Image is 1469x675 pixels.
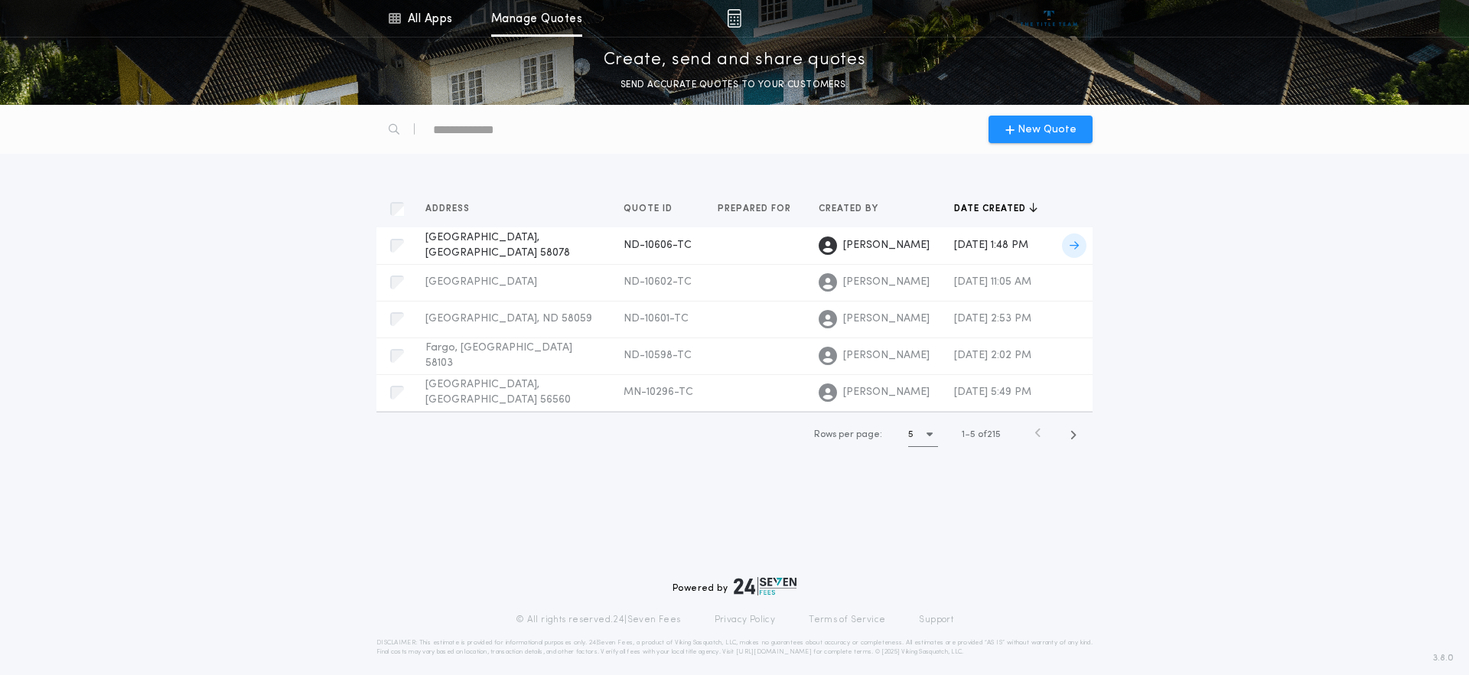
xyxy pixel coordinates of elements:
[1021,11,1078,26] img: vs-icon
[425,276,537,288] span: [GEOGRAPHIC_DATA]
[843,311,930,327] span: [PERSON_NAME]
[376,638,1093,657] p: DISCLAIMER: This estimate is provided for informational purposes only. 24|Seven Fees, a product o...
[624,240,692,251] span: ND-10606-TC
[516,614,681,626] p: © All rights reserved. 24|Seven Fees
[425,232,570,259] span: [GEOGRAPHIC_DATA], [GEOGRAPHIC_DATA] 58078
[908,422,938,447] button: 5
[1018,122,1077,138] span: New Quote
[624,313,689,324] span: ND-10601-TC
[809,614,885,626] a: Terms of Service
[1433,651,1454,665] span: 3.8.0
[954,201,1037,217] button: Date created
[919,614,953,626] a: Support
[954,240,1028,251] span: [DATE] 1:48 PM
[908,427,914,442] h1: 5
[954,276,1031,288] span: [DATE] 11:05 AM
[970,430,976,439] span: 5
[843,385,930,400] span: [PERSON_NAME]
[736,649,812,655] a: [URL][DOMAIN_NAME]
[715,614,776,626] a: Privacy Policy
[978,428,1001,442] span: of 215
[954,350,1031,361] span: [DATE] 2:02 PM
[819,201,890,217] button: Created by
[624,201,684,217] button: Quote ID
[425,342,572,369] span: Fargo, [GEOGRAPHIC_DATA] 58103
[843,275,930,290] span: [PERSON_NAME]
[718,203,794,215] span: Prepared for
[954,313,1031,324] span: [DATE] 2:53 PM
[425,313,592,324] span: [GEOGRAPHIC_DATA], ND 58059
[624,350,692,361] span: ND-10598-TC
[727,9,741,28] img: img
[954,386,1031,398] span: [DATE] 5:49 PM
[962,430,965,439] span: 1
[819,203,881,215] span: Created by
[624,203,676,215] span: Quote ID
[989,116,1093,143] button: New Quote
[620,77,849,93] p: SEND ACCURATE QUOTES TO YOUR CUSTOMERS.
[954,203,1029,215] span: Date created
[814,430,882,439] span: Rows per page:
[843,348,930,364] span: [PERSON_NAME]
[425,379,571,406] span: [GEOGRAPHIC_DATA], [GEOGRAPHIC_DATA] 56560
[624,386,693,398] span: MN-10296-TC
[604,48,866,73] p: Create, send and share quotes
[843,238,930,253] span: [PERSON_NAME]
[425,203,473,215] span: Address
[734,577,796,595] img: logo
[624,276,692,288] span: ND-10602-TC
[673,577,796,595] div: Powered by
[425,201,481,217] button: Address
